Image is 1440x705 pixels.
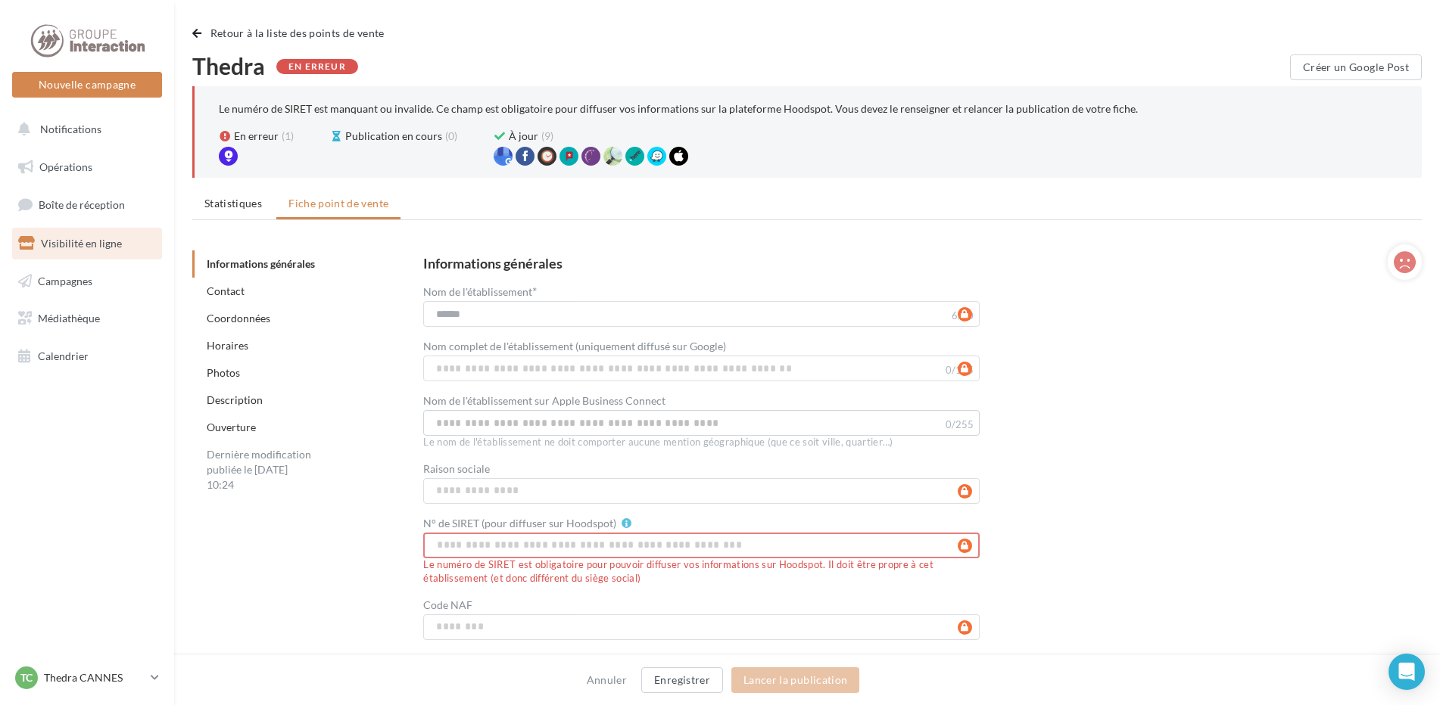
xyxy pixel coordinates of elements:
span: Publication en cours [345,129,442,144]
label: Code magasin [423,654,489,665]
div: Informations générales [423,256,563,270]
a: Visibilité en ligne [9,228,165,259]
a: Opérations [9,151,165,183]
a: Photos [207,366,240,379]
button: Retour à la liste des points de vente [192,24,391,42]
a: Médiathèque [9,303,165,334]
a: Campagnes [9,266,165,297]
a: Boîte de réception [9,188,165,221]
label: Code NAF [423,600,472,610]
label: Nom de l'établissement [423,285,537,297]
label: N° de SIRET (pour diffuser sur Hoodspot) [423,518,616,529]
span: Thedra [192,54,265,77]
span: (0) [445,129,457,144]
a: Contact [207,284,245,297]
a: Coordonnées [207,312,270,325]
span: Retour à la liste des points de vente [210,26,385,39]
div: Le nom de l'établissement ne doit comporter aucune mention géographique (que ce soit ville, quart... [423,436,980,449]
button: Annuler [581,671,633,689]
a: Description [207,393,263,406]
div: Open Intercom Messenger [1389,654,1425,690]
span: TC [20,670,33,685]
span: Opérations [39,160,92,173]
label: 6/50 [952,311,974,321]
p: Thedra CANNES [44,670,145,685]
div: Dernière modification publiée le [DATE] 10:24 [192,441,329,498]
label: Raison sociale [423,464,490,474]
span: Visibilité en ligne [41,237,122,250]
button: Enregistrer [641,667,723,693]
span: Campagnes [38,274,92,287]
span: Notifications [40,123,101,135]
a: Calendrier [9,340,165,372]
label: Nom de l'établissement sur Apple Business Connect [423,396,665,406]
span: Boîte de réception [39,198,125,211]
span: En erreur [234,129,279,144]
button: Lancer la publication [731,667,859,693]
span: Médiathèque [38,312,100,325]
button: Notifications [9,113,159,145]
p: Le numéro de SIRET est manquant ou invalide. Ce champ est obligatoire pour diffuser vos informati... [219,102,1138,115]
span: À jour [509,129,538,144]
a: Informations générales [207,257,315,270]
span: Statistiques [204,197,262,210]
a: Ouverture [207,421,256,433]
span: (1) [282,129,294,144]
span: (9) [541,129,553,144]
a: Horaires [207,339,248,352]
span: Calendrier [38,349,89,362]
label: 0/125 [946,365,974,375]
button: Nouvelle campagne [12,72,162,98]
div: En erreur [276,59,358,74]
label: 0/255 [946,420,974,430]
a: TC Thedra CANNES [12,663,162,692]
div: Le numéro de SIRET est obligatoire pour pouvoir diffuser vos informations sur Hoodspot. Il doit ê... [423,558,980,585]
button: Créer un Google Post [1290,54,1422,80]
label: Nom complet de l'établissement (uniquement diffusé sur Google) [423,341,726,352]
